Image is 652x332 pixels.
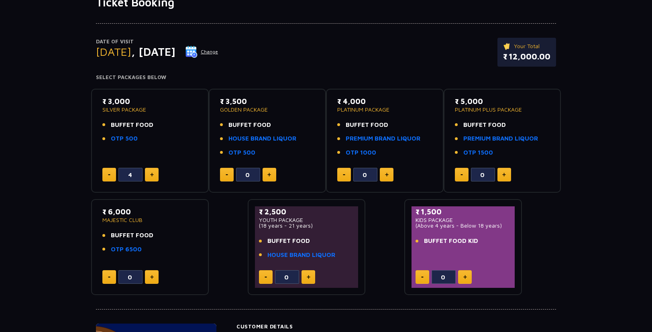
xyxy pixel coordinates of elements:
[259,206,354,217] p: ₹ 2,500
[385,173,389,177] img: plus
[460,174,463,175] img: minus
[150,173,154,177] img: plus
[307,275,310,279] img: plus
[346,148,376,157] a: OTP 1000
[236,324,556,330] h4: Customer Details
[503,42,511,51] img: ticket
[102,107,198,112] p: SILVER PACKAGE
[111,231,153,240] span: BUFFET FOOD
[265,277,267,278] img: minus
[424,236,478,246] span: BUFFET FOOD KID
[102,217,198,223] p: MAJESTIC CLUB
[96,74,556,81] h4: Select Packages Below
[337,96,432,107] p: ₹ 4,000
[503,51,550,63] p: ₹ 12,000.00
[455,107,550,112] p: PLATINUM PLUS PACKAGE
[220,96,315,107] p: ₹ 3,500
[463,275,467,279] img: plus
[463,120,506,130] span: BUFFET FOOD
[416,206,511,217] p: ₹ 1,500
[267,251,335,260] a: HOUSE BRAND LIQUOR
[346,120,388,130] span: BUFFET FOOD
[416,217,511,223] p: KIDS PACKAGE
[228,148,255,157] a: OTP 500
[267,236,310,246] span: BUFFET FOOD
[259,217,354,223] p: YOUTH PACKAGE
[343,174,345,175] img: minus
[346,134,420,143] a: PREMIUM BRAND LIQUOR
[421,277,424,278] img: minus
[108,174,110,175] img: minus
[267,173,271,177] img: plus
[108,277,110,278] img: minus
[463,134,538,143] a: PREMIUM BRAND LIQUOR
[96,38,218,46] p: Date of Visit
[220,107,315,112] p: GOLDEN PACKAGE
[102,96,198,107] p: ₹ 3,000
[416,223,511,228] p: (Above 4 years - Below 18 years)
[226,174,228,175] img: minus
[185,45,218,58] button: Change
[259,223,354,228] p: (18 years - 21 years)
[131,45,175,58] span: , [DATE]
[463,148,493,157] a: OTP 1500
[111,245,142,254] a: OTP 6500
[455,96,550,107] p: ₹ 5,000
[228,120,271,130] span: BUFFET FOOD
[337,107,432,112] p: PLATINUM PACKAGE
[503,42,550,51] p: Your Total
[96,45,131,58] span: [DATE]
[150,275,154,279] img: plus
[502,173,506,177] img: plus
[102,206,198,217] p: ₹ 6,000
[228,134,296,143] a: HOUSE BRAND LIQUOR
[111,120,153,130] span: BUFFET FOOD
[111,134,138,143] a: OTP 500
